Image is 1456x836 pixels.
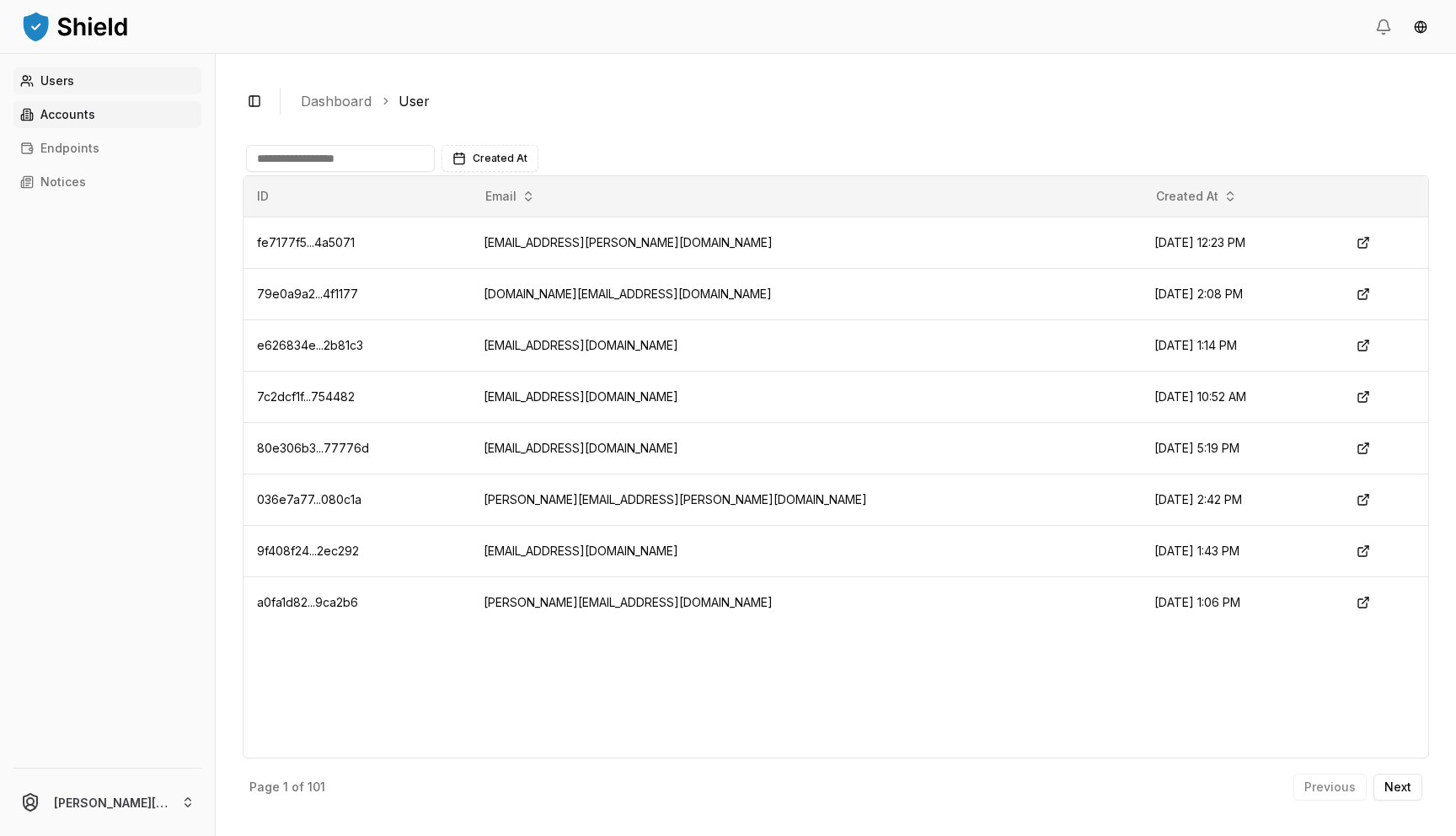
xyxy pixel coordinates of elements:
span: a0fa1d82...9ca2b6 [257,595,358,609]
th: ID [244,176,470,217]
td: [EMAIL_ADDRESS][DOMAIN_NAME] [470,319,1140,371]
span: [DATE] 1:06 PM [1154,595,1240,609]
span: fe7177f5...4a5071 [257,235,355,249]
span: [DATE] 5:19 PM [1154,441,1239,455]
button: Email [479,183,542,210]
td: [DOMAIN_NAME][EMAIL_ADDRESS][DOMAIN_NAME] [470,268,1140,319]
p: of [292,781,304,793]
span: 80e306b3...77776d [257,441,369,455]
td: [EMAIL_ADDRESS][DOMAIN_NAME] [470,422,1140,474]
span: 9f408f24...2ec292 [257,544,359,558]
span: [DATE] 2:08 PM [1154,287,1243,301]
td: [PERSON_NAME][EMAIL_ADDRESS][DOMAIN_NAME] [470,576,1140,628]
a: User [399,91,430,111]
span: e626834e...2b81c3 [257,338,363,352]
span: [DATE] 2:42 PM [1154,492,1242,506]
span: 7c2dcf1f...754482 [257,389,355,404]
p: Accounts [40,109,95,121]
td: [PERSON_NAME][EMAIL_ADDRESS][PERSON_NAME][DOMAIN_NAME] [470,474,1140,525]
td: [EMAIL_ADDRESS][DOMAIN_NAME] [470,525,1140,576]
a: Users [13,67,201,94]
button: [PERSON_NAME][EMAIL_ADDRESS][DOMAIN_NAME] [7,775,208,829]
span: [DATE] 10:52 AM [1154,389,1246,404]
span: 036e7a77...080c1a [257,492,361,506]
p: Next [1384,781,1411,793]
span: 79e0a9a2...4f1177 [257,287,358,301]
button: Created At [1149,183,1244,210]
a: Notices [13,169,201,196]
button: Created At [442,145,538,172]
p: Users [40,75,74,87]
td: [EMAIL_ADDRESS][DOMAIN_NAME] [470,371,1140,422]
p: Notices [40,176,86,188]
span: [DATE] 12:23 PM [1154,235,1245,249]
p: Endpoints [40,142,99,154]
span: [DATE] 1:14 PM [1154,338,1237,352]
p: 1 [283,781,288,793]
a: Endpoints [13,135,201,162]
nav: breadcrumb [301,91,1416,111]
img: ShieldPay Logo [20,9,130,43]
button: Next [1373,774,1422,801]
td: [EMAIL_ADDRESS][PERSON_NAME][DOMAIN_NAME] [470,217,1140,268]
p: [PERSON_NAME][EMAIL_ADDRESS][DOMAIN_NAME] [54,794,168,812]
span: [DATE] 1:43 PM [1154,544,1239,558]
a: Accounts [13,101,201,128]
p: Page [249,781,280,793]
p: 101 [308,781,325,793]
span: Created At [473,152,527,165]
a: Dashboard [301,91,372,111]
